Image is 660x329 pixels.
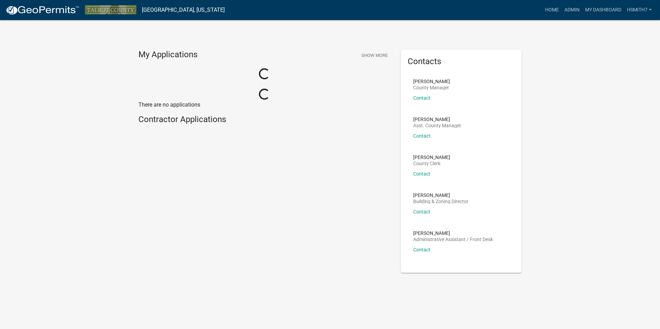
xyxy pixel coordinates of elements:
img: Talbot County, Georgia [85,5,136,14]
p: Asst. County Manager [413,123,461,128]
p: [PERSON_NAME] [413,231,493,236]
a: Contact [413,95,430,101]
a: [GEOGRAPHIC_DATA], [US_STATE] [142,4,225,16]
button: Show More [359,50,390,61]
h4: My Applications [138,50,197,60]
p: [PERSON_NAME] [413,193,468,198]
p: County Manager [413,85,450,90]
a: Admin [562,3,582,17]
a: Contact [413,133,430,139]
p: [PERSON_NAME] [413,79,450,84]
a: Home [542,3,562,17]
p: Administrative Assistant / Front Desk [413,237,493,242]
p: [PERSON_NAME] [413,117,461,122]
a: Contact [413,209,430,215]
p: There are no applications [138,101,390,109]
h4: Contractor Applications [138,114,390,124]
a: Contact [413,171,430,177]
wm-workflow-list-section: Contractor Applications [138,114,390,127]
h5: Contacts [408,57,515,67]
a: Contact [413,247,430,252]
p: Building & Zoning Director [413,199,468,204]
a: My Dashboard [582,3,624,17]
p: [PERSON_NAME] [413,155,450,160]
p: County Clerk [413,161,450,166]
a: hsmith7 [624,3,654,17]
